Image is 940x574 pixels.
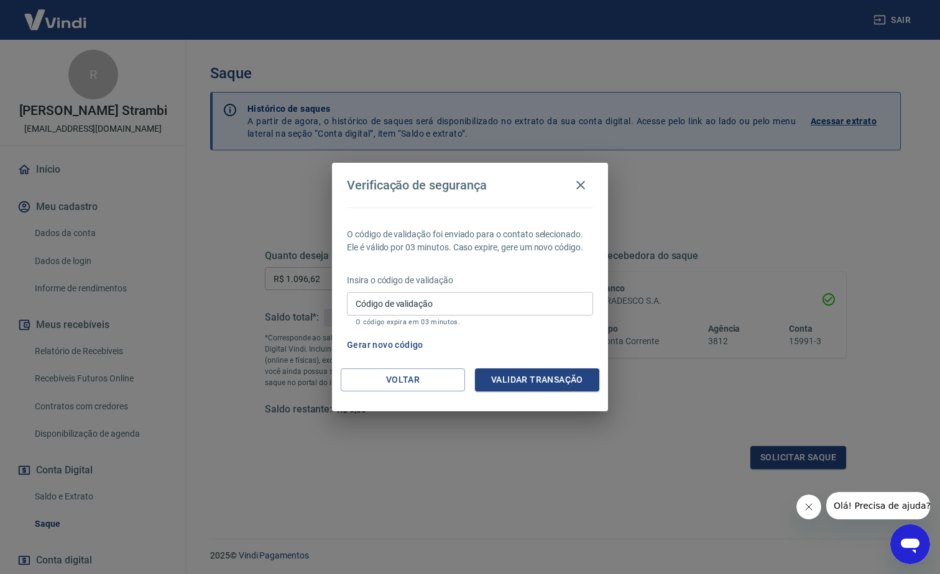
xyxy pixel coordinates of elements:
button: Voltar [341,368,465,391]
p: O código de validação foi enviado para o contato selecionado. Ele é válido por 03 minutos. Caso e... [347,228,593,254]
button: Gerar novo código [342,334,428,357]
p: Insira o código de validação [347,274,593,287]
span: Olá! Precisa de ajuda? [7,9,104,19]
iframe: Fechar mensagem [796,494,821,519]
button: Validar transação [475,368,599,391]
h4: Verificação de segurança [347,178,487,193]
iframe: Mensagem da empresa [826,492,930,519]
iframe: Botão para abrir a janela de mensagens [890,524,930,564]
p: O código expira em 03 minutos. [356,318,584,326]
